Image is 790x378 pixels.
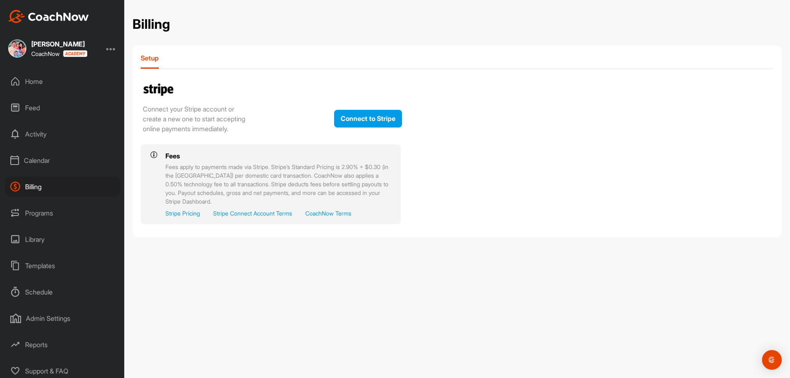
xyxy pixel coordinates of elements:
h3: Fees [165,151,394,161]
div: [PERSON_NAME] [31,41,87,47]
div: Library [5,229,121,250]
a: Stripe Connect Account Terms [213,209,292,218]
div: Connect your Stripe account or create a new one to start accepting online payments immediately. [143,104,246,134]
div: CoachNow [31,50,87,57]
a: Stripe Pricing [165,209,200,218]
img: CoachNow [8,10,89,23]
p: Setup [141,54,159,62]
p: Fees apply to payments made via Stripe. Stripe’s Standard Pricing is 2.90% + $0.30 (in the [GEOGR... [165,162,394,206]
div: Billing [5,176,121,197]
img: tags [141,81,177,98]
a: CoachNow Terms [305,209,351,218]
div: Calendar [5,150,121,171]
div: Templates [5,255,121,276]
div: Admin Settings [5,308,121,329]
div: Activity [5,124,121,144]
button: Connect to Stripe [334,110,402,128]
img: square_cb55a3ec4a2800145a73713c72731546.jpg [8,39,26,58]
div: Schedule [5,282,121,302]
div: Home [5,71,121,92]
img: CoachNow acadmey [63,50,87,57]
div: Reports [5,334,121,355]
div: Open Intercom Messenger [762,350,782,370]
div: Programs [5,203,121,223]
div: Feed [5,97,121,118]
h2: Billing [132,16,170,32]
